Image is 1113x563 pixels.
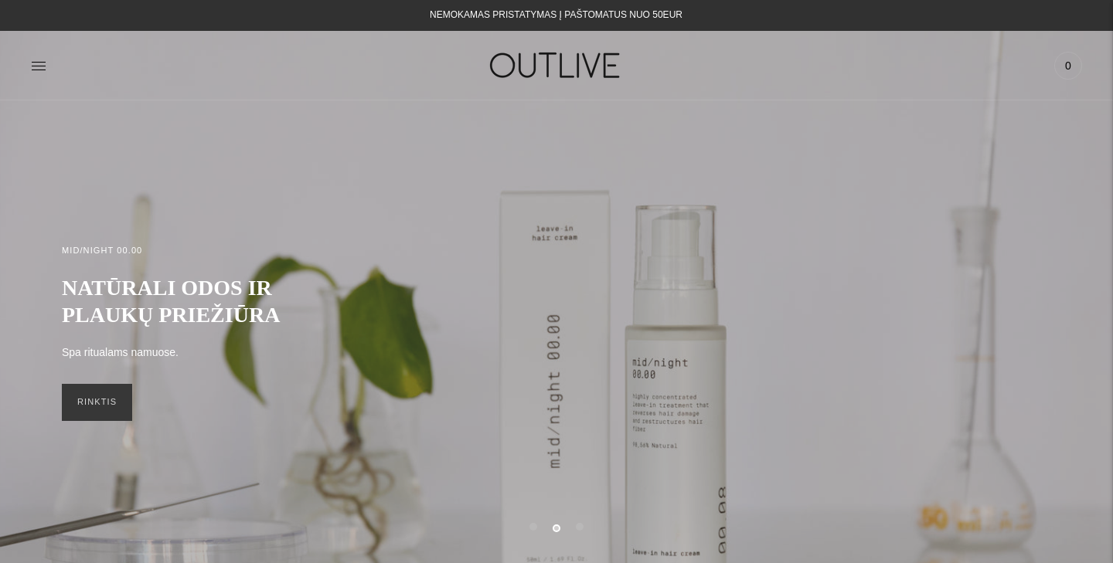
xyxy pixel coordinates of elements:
button: Move carousel to slide 1 [529,523,537,531]
h2: NATŪRALI ODOS IR PLAUKŲ PRIEŽIŪRA [62,274,332,328]
p: Spa ritualams namuose. [62,344,179,362]
a: RINKTIS [62,384,132,421]
img: OUTLIVE [460,39,653,92]
button: Move carousel to slide 2 [553,524,560,532]
a: 0 [1054,49,1082,83]
h2: MID/NIGHT 00.00 [62,243,142,259]
button: Move carousel to slide 3 [576,523,584,531]
span: 0 [1057,55,1079,76]
div: NEMOKAMAS PRISTATYMAS Į PAŠTOMATUS NUO 50EUR [430,6,682,25]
